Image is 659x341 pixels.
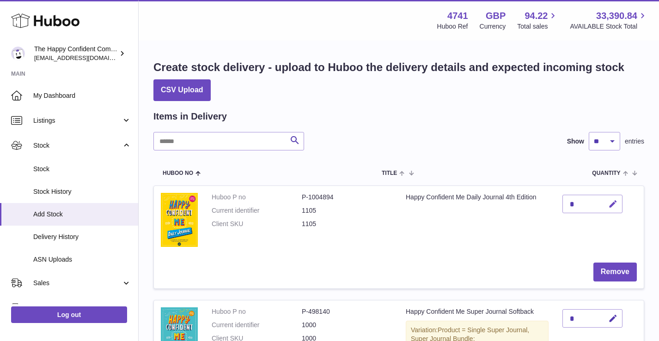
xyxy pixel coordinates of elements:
span: Huboo no [163,170,193,176]
span: Listings [33,116,122,125]
strong: 4741 [447,10,468,22]
span: Sales [33,279,122,287]
a: Log out [11,306,127,323]
span: [EMAIL_ADDRESS][DOMAIN_NAME] [34,54,136,61]
strong: GBP [486,10,506,22]
span: 94.22 [525,10,548,22]
dt: Current identifier [212,206,302,215]
label: Show [567,137,584,146]
dt: Current identifier [212,321,302,329]
a: 94.22 Total sales [517,10,558,31]
div: Huboo Ref [437,22,468,31]
span: Title [382,170,397,176]
span: My Dashboard [33,91,131,100]
h2: Items in Delivery [153,110,227,123]
h1: Create stock delivery - upload to Huboo the delivery details and expected incoming stock [153,60,624,75]
span: Stock History [33,187,131,196]
button: Remove [593,263,637,281]
a: 33,390.84 AVAILABLE Stock Total [570,10,648,31]
dt: Huboo P no [212,193,302,202]
span: entries [625,137,644,146]
td: Happy Confident Me Daily Journal 4th Edition [399,186,555,256]
dd: 1105 [302,206,392,215]
dd: P-498140 [302,307,392,316]
span: Delivery History [33,233,131,241]
dd: 1105 [302,220,392,228]
img: contact@happyconfident.com [11,47,25,60]
div: The Happy Confident Company [34,45,117,62]
dd: P-1004894 [302,193,392,202]
span: ASN Uploads [33,255,131,264]
button: CSV Upload [153,79,211,101]
dt: Huboo P no [212,307,302,316]
div: Currency [480,22,506,31]
dd: 1000 [302,321,392,329]
span: AVAILABLE Stock Total [570,22,648,31]
dt: Client SKU [212,220,302,228]
span: 33,390.84 [596,10,637,22]
img: Happy Confident Me Daily Journal 4th Edition [161,193,198,247]
span: Orders [33,304,122,312]
span: Stock [33,141,122,150]
span: Stock [33,165,131,173]
span: Quantity [592,170,620,176]
span: Total sales [517,22,558,31]
span: Add Stock [33,210,131,219]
